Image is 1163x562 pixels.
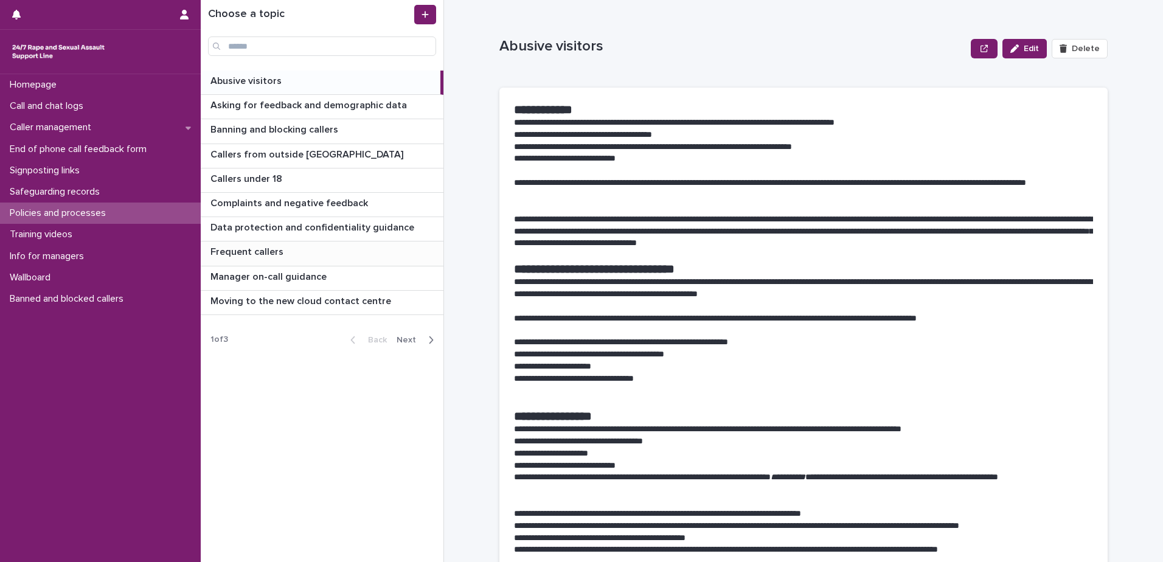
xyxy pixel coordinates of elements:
[210,147,406,161] p: Callers from outside [GEOGRAPHIC_DATA]
[201,144,443,168] a: Callers from outside [GEOGRAPHIC_DATA]Callers from outside [GEOGRAPHIC_DATA]
[5,186,109,198] p: Safeguarding records
[201,291,443,315] a: Moving to the new cloud contact centreMoving to the new cloud contact centre
[201,168,443,193] a: Callers under 18Callers under 18
[210,73,284,87] p: Abusive visitors
[341,335,392,345] button: Back
[1052,39,1108,58] button: Delete
[5,100,93,112] p: Call and chat logs
[5,293,133,305] p: Banned and blocked callers
[210,220,417,234] p: Data protection and confidentiality guidance
[361,336,387,344] span: Back
[5,229,82,240] p: Training videos
[210,97,409,111] p: Asking for feedback and demographic data
[5,272,60,283] p: Wallboard
[5,207,116,219] p: Policies and processes
[499,38,966,55] p: Abusive visitors
[1072,44,1100,53] span: Delete
[10,40,107,64] img: rhQMoQhaT3yELyF149Cw
[210,171,285,185] p: Callers under 18
[201,217,443,241] a: Data protection and confidentiality guidanceData protection and confidentiality guidance
[397,336,423,344] span: Next
[201,325,238,355] p: 1 of 3
[201,241,443,266] a: Frequent callersFrequent callers
[210,293,394,307] p: Moving to the new cloud contact centre
[1002,39,1047,58] button: Edit
[5,165,89,176] p: Signposting links
[210,269,329,283] p: Manager on-call guidance
[210,244,286,258] p: Frequent callers
[201,266,443,291] a: Manager on-call guidanceManager on-call guidance
[392,335,443,345] button: Next
[5,144,156,155] p: End of phone call feedback form
[201,71,443,95] a: Abusive visitorsAbusive visitors
[210,195,370,209] p: Complaints and negative feedback
[201,119,443,144] a: Banning and blocking callersBanning and blocking callers
[210,122,341,136] p: Banning and blocking callers
[208,8,412,21] h1: Choose a topic
[5,79,66,91] p: Homepage
[201,95,443,119] a: Asking for feedback and demographic dataAsking for feedback and demographic data
[5,122,101,133] p: Caller management
[201,193,443,217] a: Complaints and negative feedbackComplaints and negative feedback
[1024,44,1039,53] span: Edit
[208,36,436,56] input: Search
[5,251,94,262] p: Info for managers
